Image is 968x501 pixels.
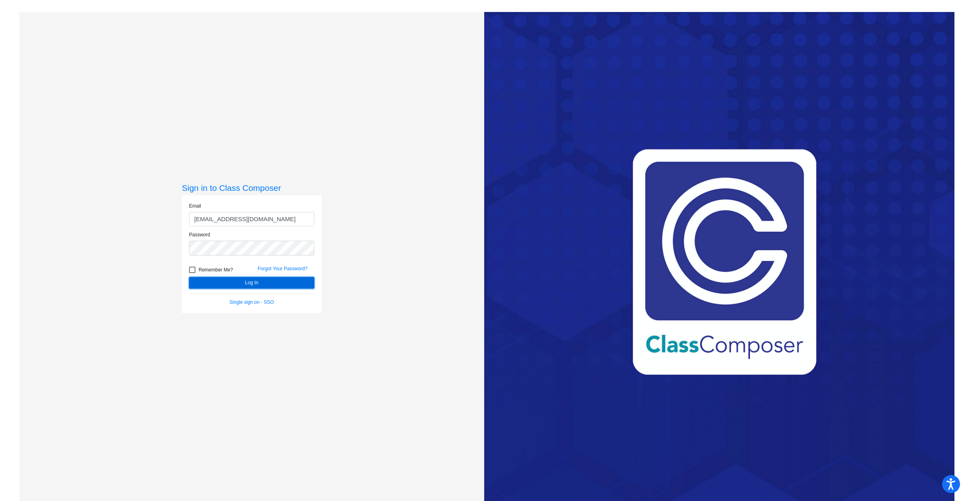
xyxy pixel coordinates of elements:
h3: Sign in to Class Composer [182,183,321,193]
label: Password [189,231,210,238]
label: Email [189,202,201,210]
a: Single sign on - SSO [229,299,274,305]
a: Forgot Your Password? [258,266,308,271]
span: Remember Me? [199,265,233,275]
button: Log In [189,277,314,289]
